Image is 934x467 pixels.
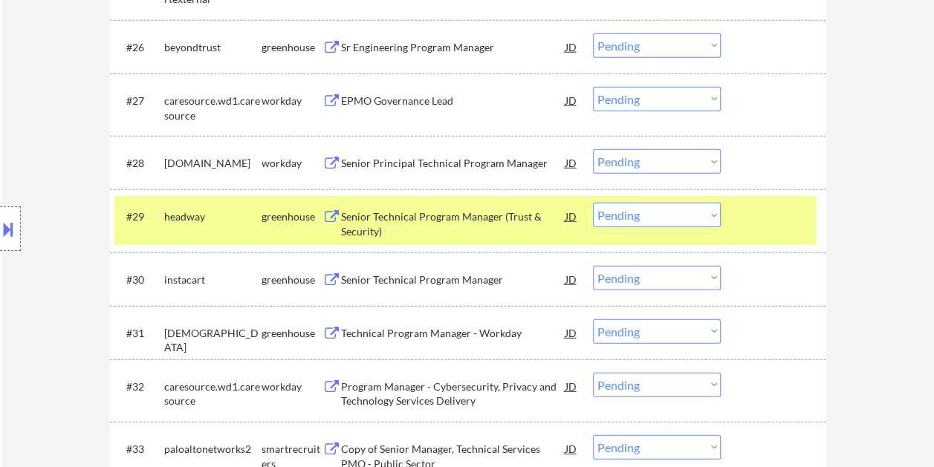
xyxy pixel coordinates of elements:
[341,156,565,171] div: Senior Principal Technical Program Manager
[126,442,152,457] div: #33
[341,40,565,55] div: Sr Engineering Program Manager
[262,156,322,171] div: workday
[564,87,579,114] div: JD
[341,272,565,287] div: Senior Technical Program Manager
[341,209,565,238] div: Senior Technical Program Manager (Trust & Security)
[164,379,262,408] div: caresource.wd1.caresource
[564,435,579,462] div: JD
[564,319,579,346] div: JD
[341,94,565,108] div: EPMO Governance Lead
[262,209,322,224] div: greenhouse
[164,40,262,55] div: beyondtrust
[126,40,152,55] div: #26
[564,266,579,293] div: JD
[341,326,565,341] div: Technical Program Manager - Workday
[564,203,579,229] div: JD
[262,40,322,55] div: greenhouse
[564,373,579,399] div: JD
[262,272,322,287] div: greenhouse
[341,379,565,408] div: Program Manager - Cybersecurity, Privacy and Technology Services Delivery
[126,379,152,394] div: #32
[564,149,579,176] div: JD
[564,33,579,60] div: JD
[164,442,262,457] div: paloaltonetworks2
[262,94,322,108] div: workday
[262,379,322,394] div: workday
[262,326,322,341] div: greenhouse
